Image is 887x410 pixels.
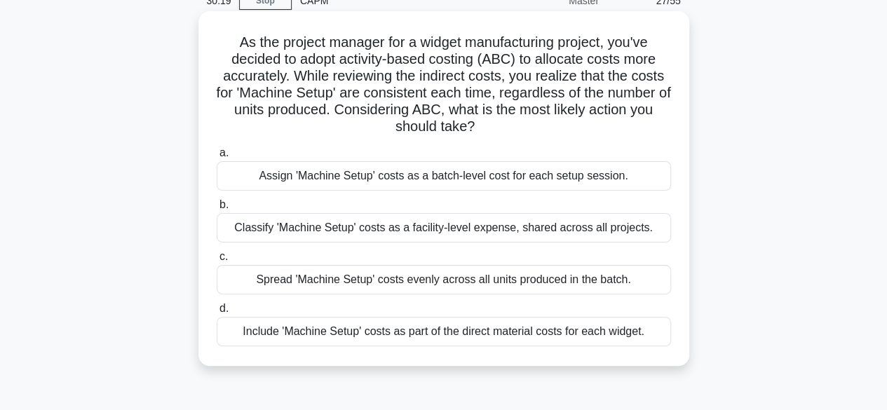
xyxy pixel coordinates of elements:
div: Include 'Machine Setup' costs as part of the direct material costs for each widget. [217,317,671,346]
span: b. [219,198,229,210]
div: Assign 'Machine Setup' costs as a batch-level cost for each setup session. [217,161,671,191]
span: a. [219,146,229,158]
span: d. [219,302,229,314]
span: c. [219,250,228,262]
div: Spread 'Machine Setup' costs evenly across all units produced in the batch. [217,265,671,294]
div: Classify 'Machine Setup' costs as a facility-level expense, shared across all projects. [217,213,671,242]
h5: As the project manager for a widget manufacturing project, you've decided to adopt activity-based... [215,34,672,136]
